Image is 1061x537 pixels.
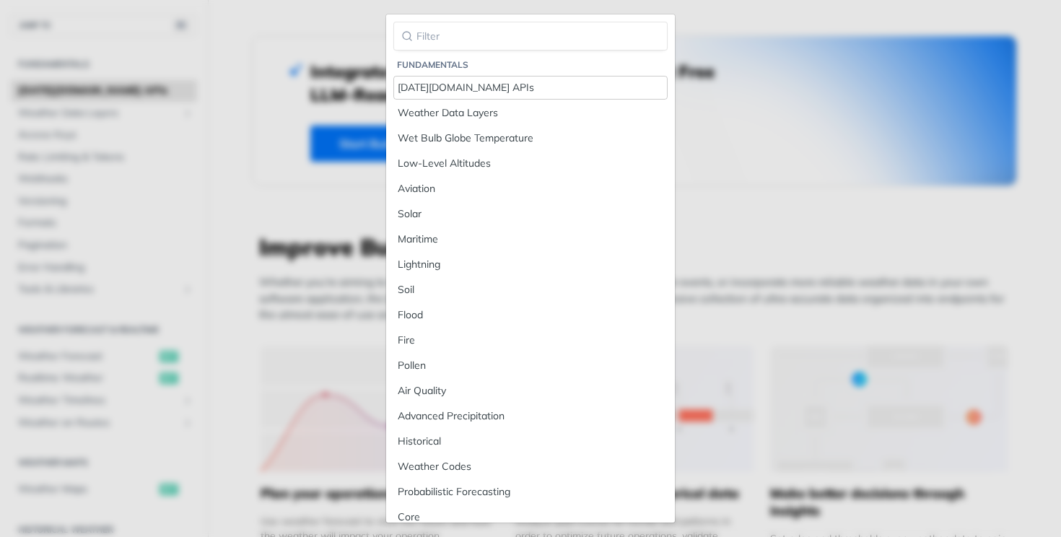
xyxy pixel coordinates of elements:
[398,257,663,272] div: Lightning
[398,358,663,373] div: Pollen
[397,58,668,72] li: Fundamentals
[398,459,663,474] div: Weather Codes
[393,303,668,327] a: Flood
[393,278,668,302] a: Soil
[393,253,668,276] a: Lightning
[393,328,668,352] a: Fire
[398,232,663,247] div: Maritime
[398,484,663,499] div: Probabilistic Forecasting
[398,383,663,398] div: Air Quality
[393,354,668,377] a: Pollen
[398,409,663,424] div: Advanced Precipitation
[398,80,663,95] div: [DATE][DOMAIN_NAME] APIs
[398,333,663,348] div: Fire
[393,202,668,226] a: Solar
[398,434,663,449] div: Historical
[398,156,663,171] div: Low-Level Altitudes
[393,101,668,125] a: Weather Data Layers
[393,152,668,175] a: Low-Level Altitudes
[393,455,668,479] a: Weather Codes
[393,76,668,100] a: [DATE][DOMAIN_NAME] APIs
[398,105,663,121] div: Weather Data Layers
[398,307,663,323] div: Flood
[393,505,668,529] a: Core
[393,379,668,403] a: Air Quality
[393,22,668,51] input: Filter
[398,510,663,525] div: Core
[398,282,663,297] div: Soil
[393,177,668,201] a: Aviation
[393,404,668,428] a: Advanced Precipitation
[393,126,668,150] a: Wet Bulb Globe Temperature
[398,131,663,146] div: Wet Bulb Globe Temperature
[393,480,668,504] a: Probabilistic Forecasting
[398,181,663,196] div: Aviation
[393,429,668,453] a: Historical
[393,227,668,251] a: Maritime
[398,206,663,222] div: Solar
